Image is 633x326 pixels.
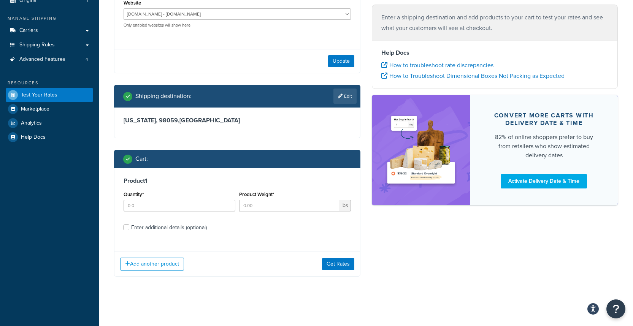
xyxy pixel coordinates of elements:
[21,92,57,98] span: Test Your Rates
[124,200,235,211] input: 0.0
[489,133,600,160] div: 82% of online shoppers prefer to buy from retailers who show estimated delivery dates
[6,24,93,38] a: Carriers
[21,120,42,127] span: Analytics
[6,52,93,66] li: Advanced Features
[124,191,144,197] label: Quantity*
[6,80,93,86] div: Resources
[606,299,625,318] button: Open Resource Center
[21,134,46,141] span: Help Docs
[239,191,274,197] label: Product Weight*
[6,102,93,116] a: Marketplace
[19,42,55,48] span: Shipping Rules
[86,56,88,63] span: 4
[124,117,351,124] h3: [US_STATE], 98059 , [GEOGRAPHIC_DATA]
[381,71,565,80] a: How to Troubleshoot Dimensional Boxes Not Packing as Expected
[6,130,93,144] a: Help Docs
[124,22,351,28] p: Only enabled websites will show here
[381,12,609,33] p: Enter a shipping destination and add products to your cart to test your rates and see what your c...
[6,38,93,52] a: Shipping Rules
[6,52,93,66] a: Advanced Features4
[21,106,49,112] span: Marketplace
[6,15,93,22] div: Manage Shipping
[381,61,493,70] a: How to troubleshoot rate discrepancies
[124,225,129,230] input: Enter additional details (optional)
[333,89,357,104] a: Edit
[135,155,148,162] h2: Cart :
[124,177,351,185] h3: Product 1
[328,55,354,67] button: Update
[6,88,93,102] a: Test Your Rates
[339,200,351,211] span: lbs
[383,106,459,194] img: feature-image-ddt-36eae7f7280da8017bfb280eaccd9c446f90b1fe08728e4019434db127062ab4.png
[381,48,609,57] h4: Help Docs
[6,116,93,130] a: Analytics
[489,112,600,127] div: Convert more carts with delivery date & time
[135,93,192,100] h2: Shipping destination :
[131,222,207,233] div: Enter additional details (optional)
[322,258,354,270] button: Get Rates
[501,174,587,188] a: Activate Delivery Date & Time
[239,200,339,211] input: 0.00
[120,258,184,271] button: Add another product
[19,56,65,63] span: Advanced Features
[19,27,38,34] span: Carriers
